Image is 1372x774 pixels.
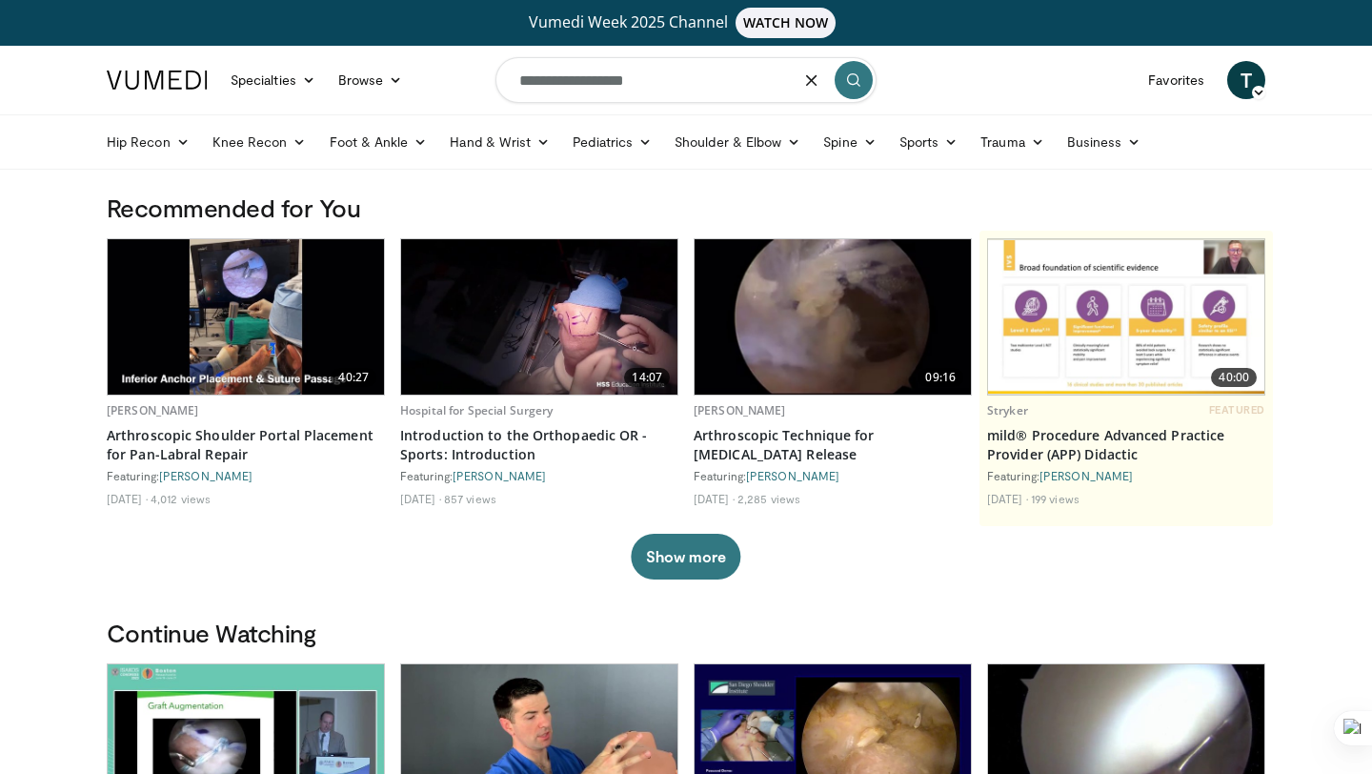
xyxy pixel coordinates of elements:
li: [DATE] [107,491,148,506]
span: 40:27 [331,368,376,387]
a: Vumedi Week 2025 ChannelWATCH NOW [110,8,1262,38]
input: Search topics, interventions [495,57,877,103]
a: Hospital for Special Surgery [400,402,553,418]
a: Trauma [969,123,1056,161]
img: 1328e8e2-4eea-451f-9b2c-61a2b228d8ec.620x360_q85_upscale.jpg [108,239,384,395]
a: Stryker [987,402,1028,418]
div: Featuring: [400,468,678,483]
li: 199 views [1031,491,1079,506]
li: 4,012 views [151,491,211,506]
h3: Recommended for You [107,193,1265,223]
a: Arthroscopic Shoulder Portal Placement for Pan-Labral Repair [107,426,385,464]
button: Show more [631,534,740,580]
a: 40:27 [108,239,384,395]
a: Spine [812,123,887,161]
span: WATCH NOW [736,8,837,38]
li: 857 views [444,491,496,506]
img: 6b9db258-5049-4792-8a26-f892aa3934cc.620x360_q85_upscale.jpg [401,239,677,395]
a: [PERSON_NAME] [746,469,839,482]
a: Favorites [1137,61,1216,99]
li: [DATE] [400,491,441,506]
span: 14:07 [624,368,670,387]
a: [PERSON_NAME] [1039,469,1133,482]
a: Hand & Wrist [438,123,561,161]
a: Business [1056,123,1153,161]
li: [DATE] [987,491,1028,506]
a: 09:16 [695,239,971,395]
a: Arthroscopic Technique for [MEDICAL_DATA] Release [694,426,972,464]
span: FEATURED [1209,403,1265,417]
a: [PERSON_NAME] [694,402,786,418]
img: 040c4573-e67e-4cc4-9b6e-ea4b88e17246.620x360_q85_upscale.jpg [695,239,971,395]
a: T [1227,61,1265,99]
a: Foot & Ankle [318,123,439,161]
a: [PERSON_NAME] [453,469,546,482]
a: 40:00 [988,239,1264,395]
a: Introduction to the Orthopaedic OR - Sports: Introduction [400,426,678,464]
span: 09:16 [918,368,963,387]
h3: Continue Watching [107,618,1265,648]
li: [DATE] [694,491,735,506]
div: Featuring: [107,468,385,483]
a: Specialties [219,61,327,99]
a: [PERSON_NAME] [159,469,252,482]
li: 2,285 views [737,491,800,506]
img: 4f822da0-6aaa-4e81-8821-7a3c5bb607c6.620x360_q85_upscale.jpg [988,240,1264,394]
a: Shoulder & Elbow [663,123,812,161]
span: 40:00 [1211,368,1257,387]
a: Knee Recon [201,123,318,161]
div: Featuring: [987,468,1265,483]
img: VuMedi Logo [107,71,208,90]
a: Sports [888,123,970,161]
a: mild® Procedure Advanced Practice Provider (APP) Didactic [987,426,1265,464]
div: Featuring: [694,468,972,483]
a: Pediatrics [561,123,663,161]
a: 14:07 [401,239,677,395]
a: [PERSON_NAME] [107,402,199,418]
a: Hip Recon [95,123,201,161]
a: Browse [327,61,414,99]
